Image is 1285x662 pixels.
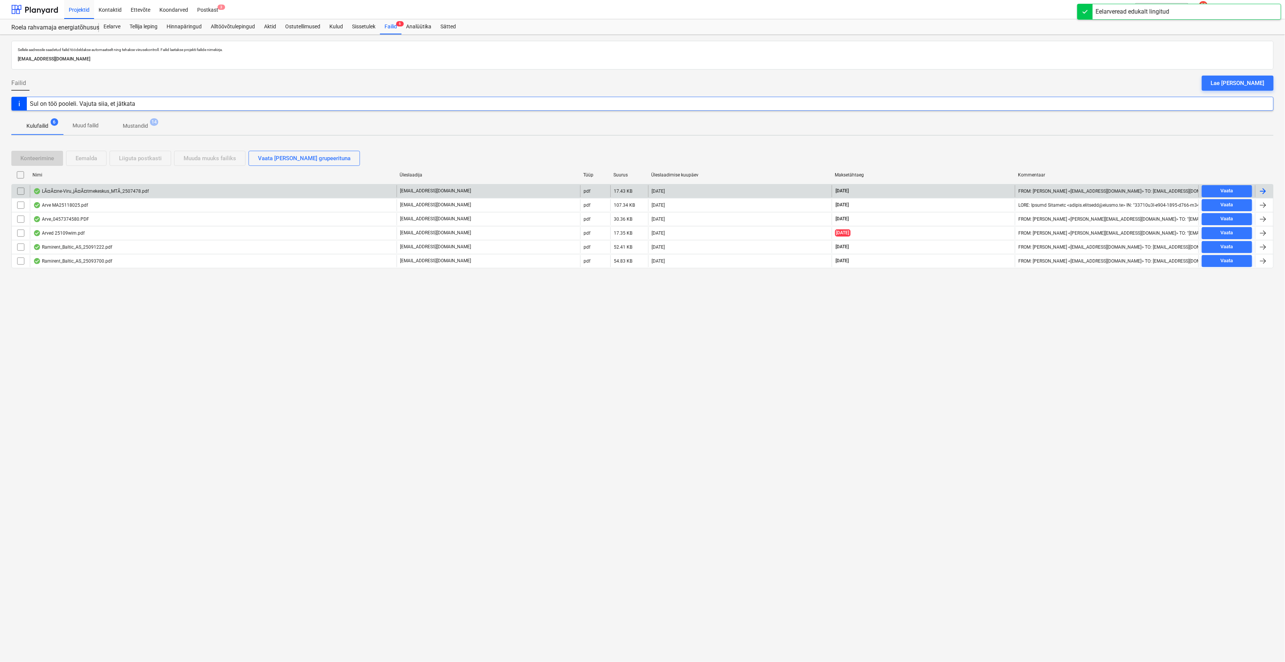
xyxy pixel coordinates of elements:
a: Ostutellimused [281,19,325,34]
p: Kulufailid [26,122,48,130]
div: Lae [PERSON_NAME] [1211,78,1265,88]
div: Andmed failist loetud [33,244,41,250]
button: Vaata [1202,199,1252,211]
div: Vaata [1221,215,1233,223]
button: Vaata [1202,227,1252,239]
button: Vaata [1202,185,1252,197]
div: Vaata [1221,243,1233,251]
p: Mustandid [123,122,148,130]
span: [DATE] [835,188,850,194]
div: pdf [584,230,590,236]
button: Vaata [1202,255,1252,267]
div: Arved 25109wim.pdf [33,230,85,236]
div: Nimi [32,172,394,178]
p: Sellele aadressile saadetud failid töödeldakse automaatselt ning tehakse viirusekontroll. Failid ... [18,47,1267,52]
p: Muud failid [73,122,99,130]
div: [DATE] [652,203,665,208]
p: [EMAIL_ADDRESS][DOMAIN_NAME] [400,230,471,236]
div: 52.41 KB [614,244,632,250]
p: [EMAIL_ADDRESS][DOMAIN_NAME] [400,188,471,194]
div: Andmed failist loetud [33,202,41,208]
div: Üleslaadimise kuupäev [651,172,829,178]
div: [DATE] [652,189,665,194]
div: [DATE] [652,258,665,264]
span: 14 [150,118,158,126]
span: [DATE] [835,229,851,237]
div: pdf [584,189,590,194]
span: [DATE] [835,258,850,264]
a: Sätted [436,19,460,34]
div: Andmed failist loetud [33,258,41,264]
button: Vaata [1202,241,1252,253]
p: [EMAIL_ADDRESS][DOMAIN_NAME] [400,258,471,264]
span: [DATE] [835,244,850,250]
p: [EMAIL_ADDRESS][DOMAIN_NAME] [400,216,471,222]
div: Maksetähtaeg [835,172,1012,178]
div: Arve_0457374580.PDF [33,216,89,222]
div: Andmed failist loetud [33,216,41,222]
div: Sul on töö pooleli. Vajuta siia, et jätkata [30,100,135,107]
div: pdf [584,217,590,222]
a: Hinnapäringud [162,19,206,34]
div: Vaata [1221,257,1233,265]
p: [EMAIL_ADDRESS][DOMAIN_NAME] [400,202,471,208]
div: Ramirent_Baltic_AS_25093700.pdf [33,258,112,264]
p: [EMAIL_ADDRESS][DOMAIN_NAME] [18,55,1267,63]
button: Vaata [1202,213,1252,225]
span: [DATE] [835,202,850,208]
div: 17.43 KB [614,189,632,194]
div: 30.36 KB [614,217,632,222]
div: [DATE] [652,244,665,250]
a: Aktid [259,19,281,34]
div: Roela rahvamaja energiatõhususe ehitustööd [ROELA] [11,24,90,32]
a: Failid6 [380,19,402,34]
p: [EMAIL_ADDRESS][DOMAIN_NAME] [400,244,471,250]
div: Failid [380,19,402,34]
div: [DATE] [652,217,665,222]
div: 107.34 KB [614,203,635,208]
span: [DATE] [835,216,850,222]
div: Suurus [613,172,645,178]
div: pdf [584,203,590,208]
div: Vaata [1221,229,1233,237]
span: 6 [396,21,404,26]
div: Eelarveread edukalt lingitud [1096,7,1169,16]
div: [DATE] [652,230,665,236]
a: Sissetulek [348,19,380,34]
a: Alltöövõtulepingud [206,19,259,34]
span: Failid [11,79,26,88]
div: LÃ¤Ã¤ne-Viru_jÃ¤Ã¤tmekeskus_MTÃ_2507478.pdf [33,188,149,194]
div: Vaata [1221,187,1233,195]
span: 3 [218,5,225,10]
a: Kulud [325,19,348,34]
div: 54.83 KB [614,258,632,264]
a: Eelarve [99,19,125,34]
div: Arve MA25118025.pdf [33,202,88,208]
a: Analüütika [402,19,436,34]
button: Lae [PERSON_NAME] [1202,76,1274,91]
div: Kommentaar [1018,172,1196,178]
div: Andmed failist loetud [33,188,41,194]
div: pdf [584,244,590,250]
span: 6 [51,118,58,126]
div: 17.35 KB [614,230,632,236]
a: Tellija leping [125,19,162,34]
div: pdf [584,258,590,264]
div: Vaata [PERSON_NAME] grupeerituna [258,153,351,163]
div: Vaata [1221,201,1233,209]
div: Ramirent_Baltic_AS_25091222.pdf [33,244,112,250]
div: Tüüp [583,172,607,178]
div: Andmed failist loetud [33,230,41,236]
button: Vaata [PERSON_NAME] grupeerituna [249,151,360,166]
div: Üleslaadija [400,172,577,178]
